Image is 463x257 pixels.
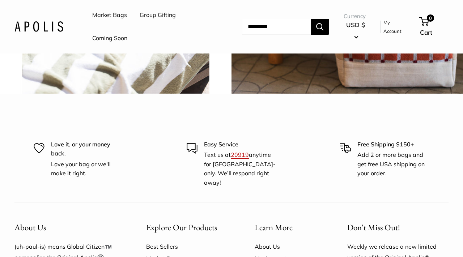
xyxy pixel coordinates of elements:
span: Currency [344,11,368,21]
button: About Us [14,220,121,235]
a: About Us [255,241,322,252]
input: Search... [242,19,311,35]
a: My Account [383,18,407,36]
p: Love your bag or we'll make it right. [51,160,123,178]
span: 0 [426,14,434,22]
a: Best Sellers [146,241,229,252]
a: Market Bags [92,10,127,21]
a: 0 Cart [420,15,449,38]
button: Explore Our Products [146,220,229,235]
img: Apolis [14,21,63,32]
a: Coming Soon [92,33,127,44]
span: Cart [420,29,432,36]
span: USD $ [346,21,365,29]
span: Learn More [255,222,293,233]
button: USD $ [344,19,368,42]
p: Text us at anytime for [GEOGRAPHIC_DATA]-only. We’ll respond right away! [204,150,276,187]
p: Don't Miss Out! [347,220,449,235]
p: Love it, or your money back. [51,140,123,158]
button: Search [311,19,329,35]
a: Group Gifting [140,10,176,21]
span: Explore Our Products [146,222,217,233]
p: Free Shipping $150+ [357,140,430,149]
p: Easy Service [204,140,276,149]
span: About Us [14,222,46,233]
a: 20919 [231,151,249,158]
button: Learn More [255,220,322,235]
p: Add 2 or more bags and get free USA shipping on your order. [357,150,430,178]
